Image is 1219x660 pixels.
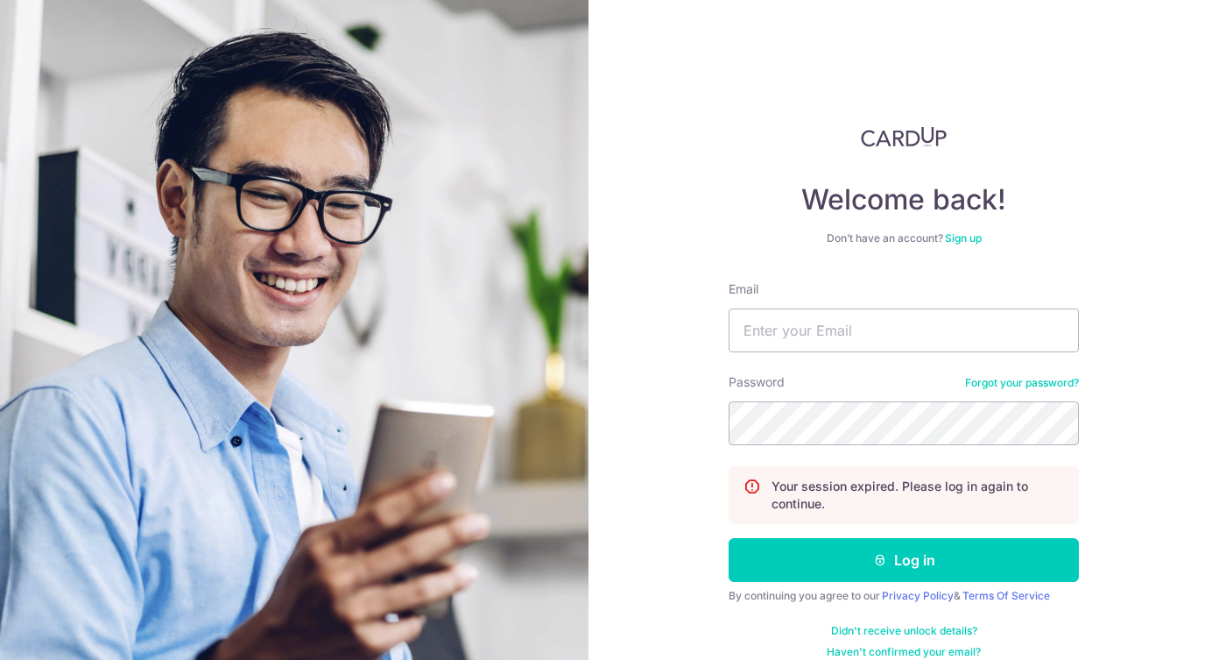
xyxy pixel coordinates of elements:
a: Haven't confirmed your email? [827,645,981,659]
img: CardUp Logo [861,126,947,147]
h4: Welcome back! [729,182,1079,217]
a: Sign up [945,231,982,245]
a: Privacy Policy [882,589,954,602]
label: Password [729,373,785,391]
div: Don’t have an account? [729,231,1079,245]
a: Terms Of Service [962,589,1050,602]
label: Email [729,280,758,298]
div: By continuing you agree to our & [729,589,1079,603]
p: Your session expired. Please log in again to continue. [772,478,1064,513]
a: Forgot your password? [965,376,1079,390]
button: Log in [729,538,1079,582]
input: Enter your Email [729,309,1079,352]
a: Didn't receive unlock details? [831,624,977,638]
